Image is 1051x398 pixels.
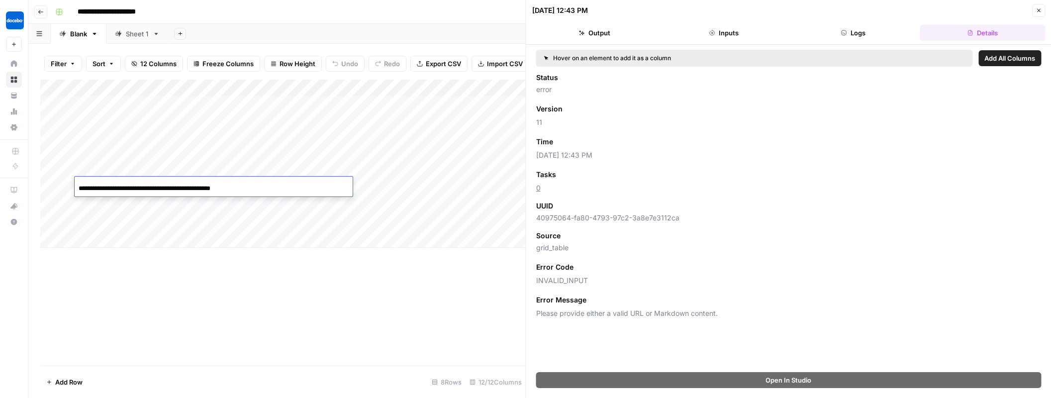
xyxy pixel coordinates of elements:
[544,54,818,63] div: Hover on an element to add it as a column
[410,56,468,72] button: Export CSV
[790,25,916,41] button: Logs
[86,56,121,72] button: Sort
[536,137,553,147] span: Time
[487,59,523,69] span: Import CSV
[126,29,149,39] div: Sheet 1
[93,59,105,69] span: Sort
[536,104,563,114] span: Version
[280,59,315,69] span: Row Height
[40,374,89,390] button: Add Row
[661,25,786,41] button: Inputs
[536,372,1042,388] button: Open In Studio
[6,199,21,213] div: What's new?
[106,24,168,44] a: Sheet 1
[6,8,22,33] button: Workspace: Docebo
[536,308,1042,318] span: Please provide either a valid URL or Markdown content.
[6,88,22,103] a: Your Data
[984,53,1035,63] span: Add All Columns
[6,103,22,119] a: Usage
[55,377,83,387] span: Add Row
[341,59,358,69] span: Undo
[70,29,87,39] div: Blank
[6,214,22,230] button: Help + Support
[920,25,1045,41] button: Details
[532,5,588,15] div: [DATE] 12:43 PM
[536,243,1042,253] span: grid_table
[44,56,82,72] button: Filter
[369,56,406,72] button: Redo
[384,59,400,69] span: Redo
[6,11,24,29] img: Docebo Logo
[536,276,1042,286] span: INVALID_INPUT
[125,56,183,72] button: 12 Columns
[536,117,1042,127] span: 11
[536,295,586,305] span: Error Message
[536,231,561,241] span: Source
[6,119,22,135] a: Settings
[765,375,811,385] span: Open In Studio
[536,201,553,211] span: UUID
[536,170,556,180] span: Tasks
[532,25,658,41] button: Output
[6,56,22,72] a: Home
[536,150,1042,160] span: [DATE] 12:43 PM
[428,374,466,390] div: 8 Rows
[202,59,254,69] span: Freeze Columns
[536,73,558,83] span: Status
[6,198,22,214] button: What's new?
[536,213,1042,223] span: 40975064-fa80-4793-97c2-3a8e7e3112ca
[264,56,322,72] button: Row Height
[6,182,22,198] a: AirOps Academy
[536,184,541,192] a: 0
[6,72,22,88] a: Browse
[140,59,177,69] span: 12 Columns
[326,56,365,72] button: Undo
[536,85,1042,95] span: error
[466,374,526,390] div: 12/12 Columns
[51,59,67,69] span: Filter
[978,50,1041,66] button: Add All Columns
[536,262,573,272] span: Error Code
[187,56,260,72] button: Freeze Columns
[426,59,461,69] span: Export CSV
[51,24,106,44] a: Blank
[472,56,529,72] button: Import CSV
